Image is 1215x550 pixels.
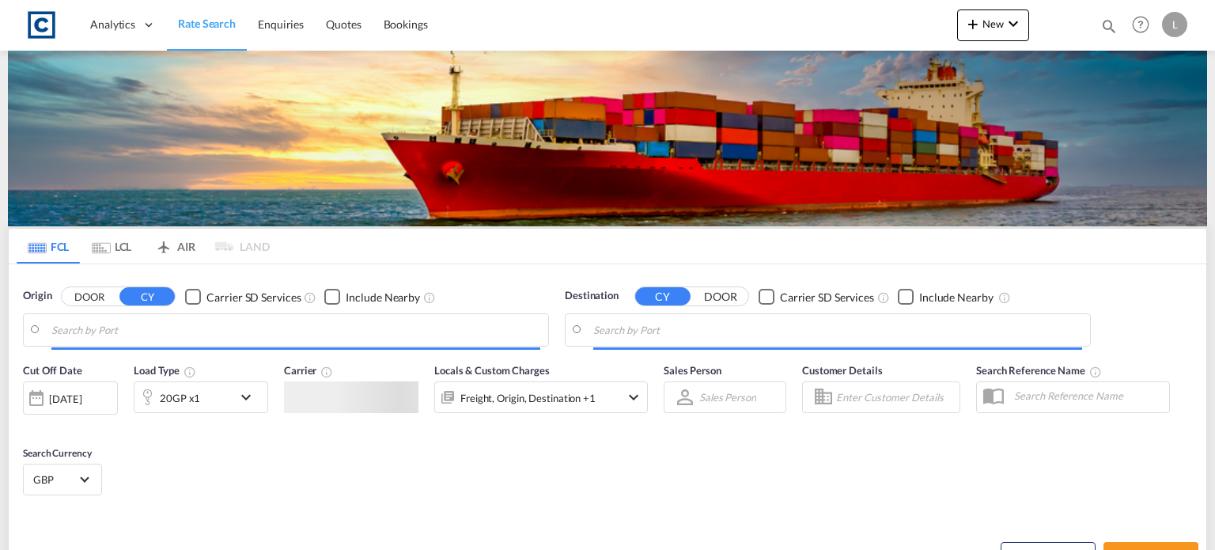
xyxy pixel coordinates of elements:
md-icon: icon-chevron-down [1004,14,1023,33]
button: CY [119,287,175,305]
div: Freight Origin Destination Factory Stuffing [460,387,596,409]
div: Carrier SD Services [780,290,874,305]
md-icon: The selected Trucker/Carrierwill be displayed in the rate results If the rates are from another f... [320,366,333,378]
div: icon-magnify [1100,17,1118,41]
span: New [963,17,1023,30]
span: Search Currency [23,447,92,459]
span: Origin [23,288,51,304]
button: CY [635,287,691,305]
div: Freight Origin Destination Factory Stuffingicon-chevron-down [434,381,648,413]
md-icon: Unchecked: Search for CY (Container Yard) services for all selected carriers.Checked : Search for... [877,291,890,304]
span: Analytics [90,17,135,32]
span: Locals & Custom Charges [434,364,550,377]
md-checkbox: Checkbox No Ink [898,288,994,305]
md-icon: icon-chevron-down [624,388,643,407]
div: Help [1127,11,1162,40]
span: Search Reference Name [976,364,1102,377]
span: Load Type [134,364,196,377]
span: Cut Off Date [23,364,82,377]
md-pagination-wrapper: Use the left and right arrow keys to navigate between tabs [17,229,270,264]
input: Enter Customer Details [836,385,955,409]
md-checkbox: Checkbox No Ink [185,288,301,305]
md-tab-item: FCL [17,229,80,264]
input: Search by Port [51,318,540,342]
span: Quotes [326,17,361,31]
div: Carrier SD Services [206,290,301,305]
span: Carrier [284,364,333,377]
span: Help [1127,11,1154,38]
md-datepicker: Select [23,413,35,434]
span: Rate Search [178,17,236,30]
md-icon: icon-magnify [1100,17,1118,35]
md-select: Select Currency: £ GBPUnited Kingdom Pound [32,468,93,491]
input: Search by Port [593,318,1082,342]
div: L [1162,12,1187,37]
md-tab-item: AIR [143,229,206,264]
div: 20GP x1 [160,387,200,409]
md-icon: Unchecked: Ignores neighbouring ports when fetching rates.Checked : Includes neighbouring ports w... [998,291,1011,304]
md-select: Sales Person [698,386,758,409]
input: Search Reference Name [1006,384,1169,408]
div: 20GP x1icon-chevron-down [134,381,268,413]
div: Include Nearby [346,290,420,305]
div: [DATE] [23,381,118,415]
div: Include Nearby [919,290,994,305]
md-icon: icon-information-outline [184,366,196,378]
button: icon-plus 400-fgNewicon-chevron-down [957,9,1029,41]
md-icon: Unchecked: Search for CY (Container Yard) services for all selected carriers.Checked : Search for... [304,291,316,304]
md-icon: icon-airplane [154,237,173,249]
img: LCL+%26+FCL+BACKGROUND.png [8,51,1207,226]
span: Bookings [384,17,428,31]
button: DOOR [693,288,748,306]
div: [DATE] [49,392,81,406]
span: GBP [33,472,78,487]
md-icon: Your search will be saved by the below given name [1089,366,1102,378]
md-checkbox: Checkbox No Ink [759,288,874,305]
span: Destination [565,288,619,304]
md-icon: icon-chevron-down [237,388,263,407]
md-icon: Unchecked: Ignores neighbouring ports when fetching rates.Checked : Includes neighbouring ports w... [423,291,436,304]
button: DOOR [62,288,117,306]
img: 1fdb9190129311efbfaf67cbb4249bed.jpeg [24,7,59,43]
md-icon: icon-plus 400-fg [963,14,982,33]
span: Enquiries [258,17,304,31]
span: Sales Person [664,364,721,377]
md-checkbox: Checkbox No Ink [324,288,420,305]
md-tab-item: LCL [80,229,143,264]
span: Customer Details [802,364,882,377]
